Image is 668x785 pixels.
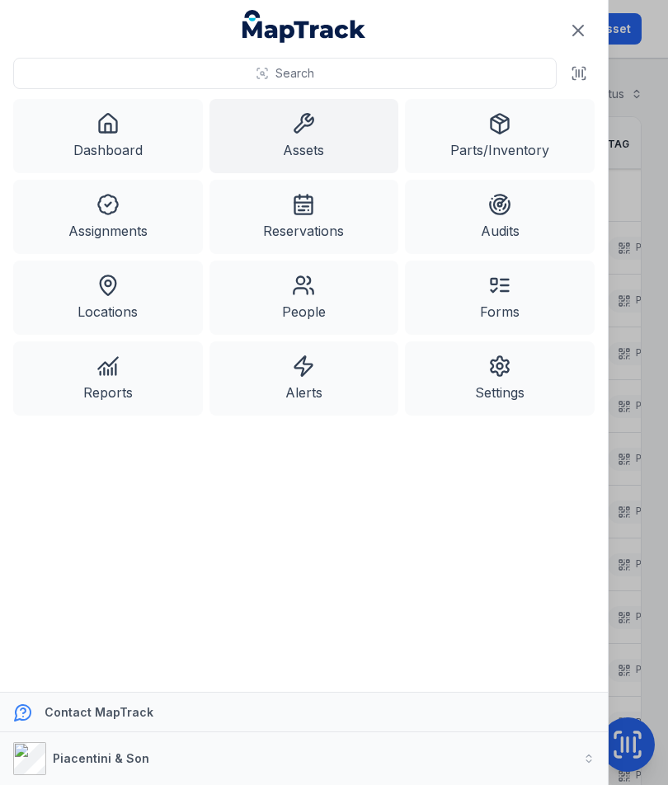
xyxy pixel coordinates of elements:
a: Reports [13,341,203,416]
a: Assets [209,99,399,173]
a: Assignments [13,180,203,254]
strong: Piacentini & Son [53,751,149,765]
a: Settings [405,341,595,416]
button: Close navigation [561,13,595,48]
a: Reservations [209,180,399,254]
span: Search [275,65,314,82]
a: Parts/Inventory [405,99,595,173]
a: Dashboard [13,99,203,173]
a: Locations [13,261,203,335]
strong: Contact MapTrack [45,705,153,719]
a: MapTrack [242,10,366,43]
a: Alerts [209,341,399,416]
a: People [209,261,399,335]
a: Audits [405,180,595,254]
a: Forms [405,261,595,335]
button: Search [13,58,557,89]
